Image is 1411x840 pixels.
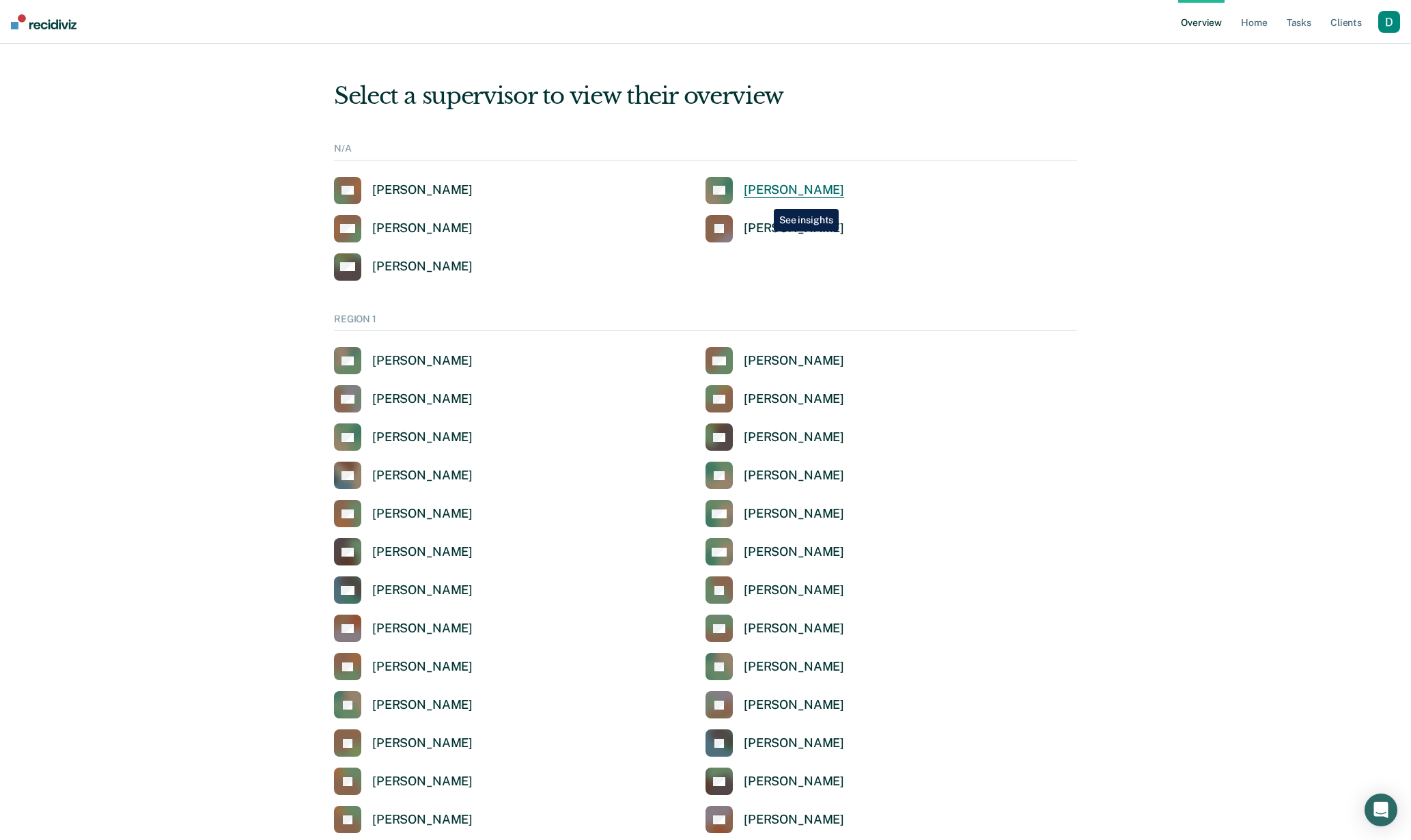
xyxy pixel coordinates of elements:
a: [PERSON_NAME] [705,691,844,718]
div: [PERSON_NAME] [372,182,473,198]
a: [PERSON_NAME] [705,653,844,680]
a: [PERSON_NAME] [705,768,844,795]
div: [PERSON_NAME] [372,259,473,275]
div: [PERSON_NAME] [372,353,473,369]
div: [PERSON_NAME] [372,736,473,751]
a: [PERSON_NAME] [705,423,844,451]
a: [PERSON_NAME] [705,729,844,757]
div: [PERSON_NAME] [372,391,473,407]
a: [PERSON_NAME] [334,500,473,527]
div: REGION 1 [334,313,1077,331]
div: [PERSON_NAME] [372,659,473,675]
div: [PERSON_NAME] [744,506,844,522]
div: [PERSON_NAME] [744,659,844,675]
a: [PERSON_NAME] [334,423,473,451]
a: [PERSON_NAME] [334,615,473,642]
img: Recidiviz [11,14,76,29]
a: [PERSON_NAME] [705,347,844,374]
div: [PERSON_NAME] [744,812,844,828]
a: [PERSON_NAME] [705,462,844,489]
a: [PERSON_NAME] [334,691,473,718]
a: [PERSON_NAME] [705,215,844,242]
a: [PERSON_NAME] [334,576,473,604]
a: [PERSON_NAME] [705,177,844,204]
div: Select a supervisor to view their overview [334,82,1077,110]
div: N/A [334,143,1077,160]
div: [PERSON_NAME] [372,812,473,828]
a: [PERSON_NAME] [334,347,473,374]
a: [PERSON_NAME] [334,806,473,833]
div: [PERSON_NAME] [744,583,844,598]
a: [PERSON_NAME] [705,385,844,412]
a: [PERSON_NAME] [705,500,844,527]
div: [PERSON_NAME] [372,774,473,789]
a: [PERSON_NAME] [334,462,473,489]
div: [PERSON_NAME] [744,468,844,484]
a: [PERSON_NAME] [334,768,473,795]
div: [PERSON_NAME] [372,221,473,236]
div: [PERSON_NAME] [372,583,473,598]
a: [PERSON_NAME] [334,177,473,204]
a: [PERSON_NAME] [334,385,473,412]
div: [PERSON_NAME] [744,353,844,369]
a: [PERSON_NAME] [334,729,473,757]
div: [PERSON_NAME] [372,544,473,560]
div: [PERSON_NAME] [372,621,473,636]
div: [PERSON_NAME] [744,221,844,236]
div: [PERSON_NAME] [744,430,844,445]
div: [PERSON_NAME] [372,468,473,484]
a: [PERSON_NAME] [334,653,473,680]
a: [PERSON_NAME] [705,538,844,565]
div: [PERSON_NAME] [744,774,844,789]
div: [PERSON_NAME] [372,430,473,445]
a: [PERSON_NAME] [705,806,844,833]
div: [PERSON_NAME] [744,544,844,560]
a: [PERSON_NAME] [334,538,473,565]
a: [PERSON_NAME] [334,215,473,242]
div: [PERSON_NAME] [744,182,844,198]
div: [PERSON_NAME] [372,506,473,522]
div: [PERSON_NAME] [744,697,844,713]
div: [PERSON_NAME] [744,736,844,751]
div: [PERSON_NAME] [372,697,473,713]
a: [PERSON_NAME] [705,576,844,604]
div: Open Intercom Messenger [1365,794,1397,826]
a: [PERSON_NAME] [334,253,473,281]
div: [PERSON_NAME] [744,391,844,407]
div: [PERSON_NAME] [744,621,844,636]
a: [PERSON_NAME] [705,615,844,642]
